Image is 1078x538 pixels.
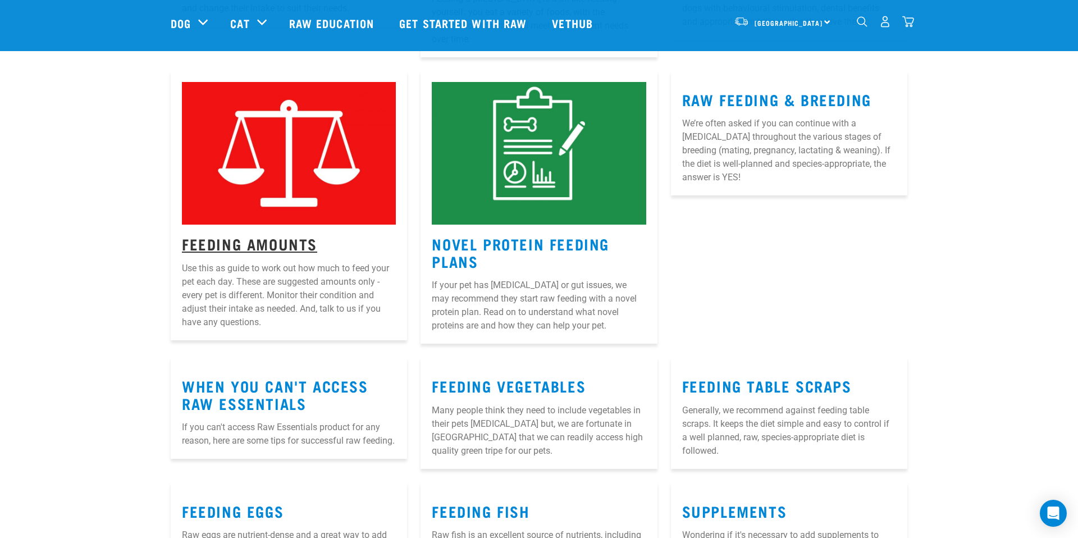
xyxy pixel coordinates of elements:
div: Open Intercom Messenger [1040,500,1067,527]
p: If your pet has [MEDICAL_DATA] or gut issues, we may recommend they start raw feeding with a nove... [432,279,646,332]
a: FEEDING FISH [432,507,529,515]
a: When You Can't Access Raw Essentials [182,381,368,407]
a: SUPPLEMENTS [682,507,787,515]
a: Raw Education [278,1,388,45]
a: Cat [230,15,249,31]
img: home-icon-1@2x.png [857,16,867,27]
a: Get started with Raw [388,1,541,45]
a: Feeding Eggs [182,507,284,515]
a: Vethub [541,1,607,45]
img: user.png [879,16,891,28]
a: Feeding Table Scraps [682,381,852,390]
span: [GEOGRAPHIC_DATA] [755,21,823,25]
a: Feeding Vegetables [432,381,586,390]
p: Use this as guide to work out how much to feed your pet each day. These are suggested amounts onl... [182,262,396,329]
a: Dog [171,15,191,31]
p: Many people think they need to include vegetables in their pets [MEDICAL_DATA] but, we are fortun... [432,404,646,458]
a: Feeding Amounts [182,239,317,248]
img: Instagram_Core-Brand_Wildly-Good-Nutrition-3.jpg [182,82,396,225]
img: Instagram_Core-Brand_Wildly-Good-Nutrition-12.jpg [432,82,646,225]
p: Generally, we recommend against feeding table scraps. It keeps the diet simple and easy to contro... [682,404,896,458]
img: home-icon@2x.png [902,16,914,28]
img: van-moving.png [734,16,749,26]
p: We’re often asked if you can continue with a [MEDICAL_DATA] throughout the various stages of bree... [682,117,896,184]
p: If you can't access Raw Essentials product for any reason, here are some tips for successful raw ... [182,421,396,448]
a: Novel Protein Feeding Plans [432,239,609,265]
a: Raw Feeding & Breeding [682,95,871,103]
